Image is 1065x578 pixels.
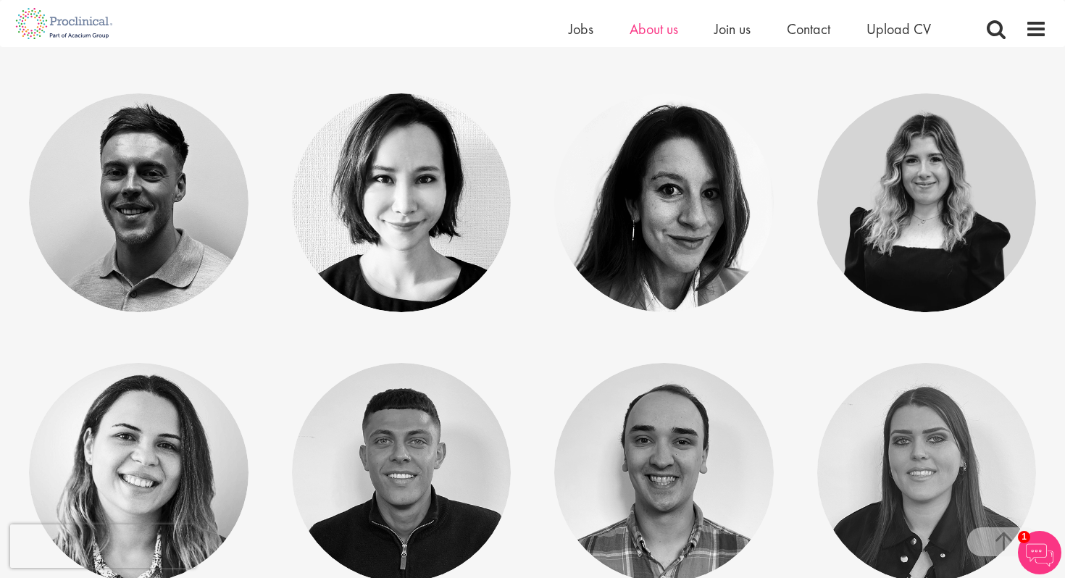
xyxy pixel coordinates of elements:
[10,524,196,568] iframe: reCAPTCHA
[714,20,751,38] a: Join us
[866,20,931,38] a: Upload CV
[630,20,678,38] a: About us
[1018,531,1061,574] img: Chatbot
[1018,531,1030,543] span: 1
[787,20,830,38] a: Contact
[569,20,593,38] a: Jobs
